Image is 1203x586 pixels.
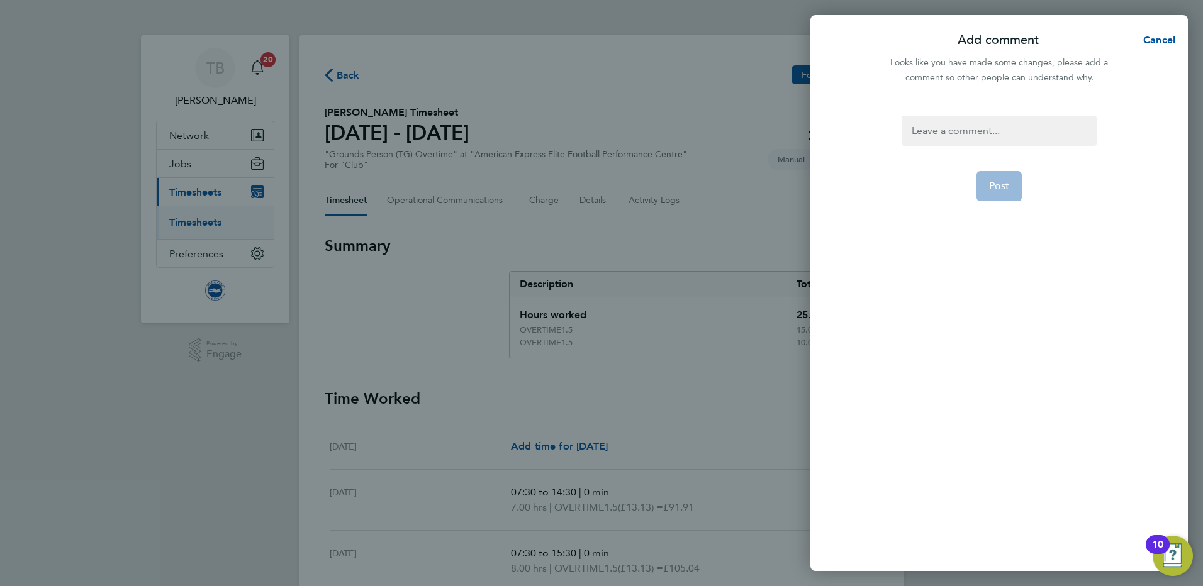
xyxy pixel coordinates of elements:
[1152,545,1163,561] div: 10
[1139,34,1175,46] span: Cancel
[1153,536,1193,576] button: Open Resource Center, 10 new notifications
[1123,28,1188,53] button: Cancel
[883,55,1115,86] div: Looks like you have made some changes, please add a comment so other people can understand why.
[958,31,1039,49] p: Add comment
